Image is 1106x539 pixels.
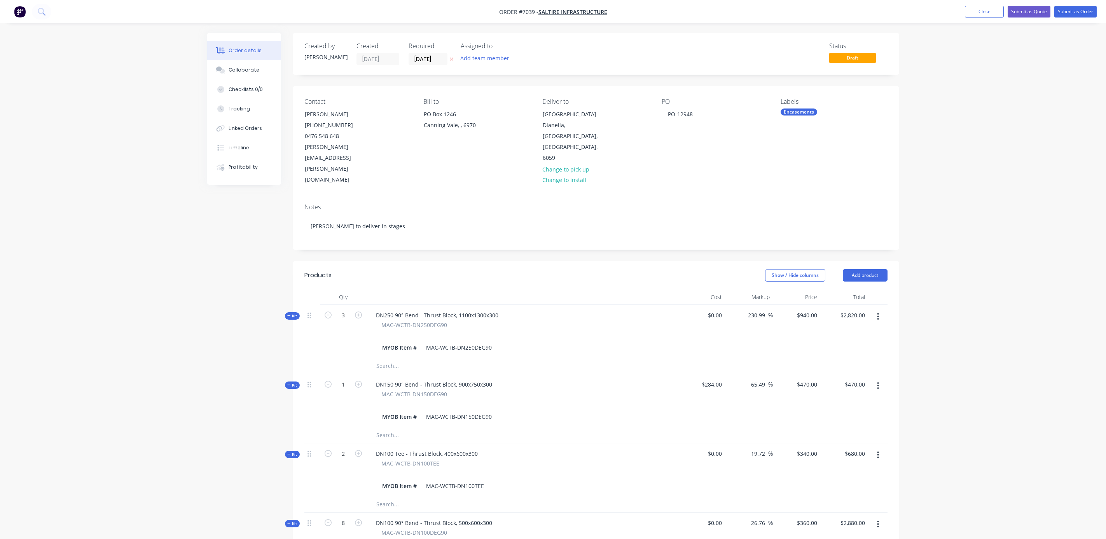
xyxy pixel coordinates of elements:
div: MAC-WCTB-DN100TEE [423,480,487,492]
div: Timeline [229,144,249,151]
div: Notes [304,203,888,211]
button: Submit as Order [1054,6,1097,17]
div: Order details [229,47,262,54]
div: Created by [304,42,347,50]
a: Saltire Infrastructure [538,8,607,16]
div: DN250 90° Bend - Thrust Block, 1100x1300x300 [370,310,505,321]
button: Add team member [456,53,513,63]
span: Kit [287,451,297,457]
div: Collaborate [229,66,259,73]
button: Kit [285,381,300,389]
button: Profitability [207,157,281,177]
span: % [768,518,773,527]
div: Status [829,42,888,50]
button: Add team member [461,53,514,63]
span: $284.00 [681,380,722,388]
span: Kit [287,313,297,319]
div: Bill to [423,98,530,105]
div: Labels [781,98,887,105]
div: PO-12948 [662,108,699,120]
div: MYOB Item # [379,411,420,422]
span: MAC-WCTB-DN100DEG90 [381,528,447,537]
span: Order #7039 - [499,8,538,16]
input: Search... [376,358,531,374]
div: Checklists 0/0 [229,86,263,93]
span: % [768,311,773,320]
div: Tracking [229,105,250,112]
button: Change to pick up [538,164,593,174]
input: Search... [376,497,531,512]
button: Kit [285,451,300,458]
button: Close [965,6,1004,17]
button: Show / Hide columns [765,269,825,282]
div: Profitability [229,164,258,171]
button: Kit [285,312,300,320]
div: Linked Orders [229,125,262,132]
div: Canning Vale, , 6970 [424,120,488,131]
div: Total [820,289,868,305]
div: [GEOGRAPHIC_DATA] [543,109,607,120]
div: PO Box 1246 [424,109,488,120]
div: Contact [304,98,411,105]
span: MAC-WCTB-DN250DEG90 [381,321,447,329]
button: Checklists 0/0 [207,80,281,99]
input: Search... [376,427,531,443]
div: [PERSON_NAME] to deliver in stages [304,214,888,238]
div: [PHONE_NUMBER] [305,120,369,131]
div: Assigned to [461,42,538,50]
div: [PERSON_NAME][PHONE_NUMBER]0476 548 648[PERSON_NAME][EMAIL_ADDRESS][PERSON_NAME][DOMAIN_NAME] [298,108,376,185]
button: Submit as Quote [1008,6,1050,17]
span: $0.00 [681,450,722,458]
div: Qty [320,289,367,305]
div: 0476 548 648 [305,131,369,142]
div: PO Box 1246Canning Vale, , 6970 [417,108,495,133]
div: Cost [678,289,725,305]
div: [PERSON_NAME] [305,109,369,120]
div: PO [662,98,768,105]
div: DN100 Tee - Thrust Block, 400x600x300 [370,448,484,459]
div: Encasements [781,108,817,115]
div: [PERSON_NAME] [304,53,347,61]
span: Kit [287,521,297,527]
span: $0.00 [681,311,722,319]
div: [GEOGRAPHIC_DATA]Dianella, [GEOGRAPHIC_DATA], [GEOGRAPHIC_DATA], 6059 [536,108,614,164]
div: Required [409,42,451,50]
span: % [768,380,773,389]
div: MYOB Item # [379,342,420,353]
div: MYOB Item # [379,480,420,492]
div: Price [773,289,821,305]
span: Draft [829,53,876,63]
div: DN100 90° Bend - Thrust Block, 500x600x300 [370,517,498,528]
button: Order details [207,41,281,60]
button: Kit [285,520,300,527]
span: % [768,449,773,458]
div: DN150 90° Bend - Thrust Block, 900x750x300 [370,379,498,390]
button: Tracking [207,99,281,119]
div: Created [356,42,399,50]
div: [PERSON_NAME][EMAIL_ADDRESS][PERSON_NAME][DOMAIN_NAME] [305,142,369,185]
div: Products [304,271,332,280]
span: Kit [287,382,297,388]
button: Add product [843,269,888,282]
span: MAC-WCTB-DN150DEG90 [381,390,447,398]
button: Change to install [538,175,590,185]
div: Markup [725,289,773,305]
span: MAC-WCTB-DN100TEE [381,459,439,467]
div: MAC-WCTB-DN150DEG90 [423,411,495,422]
button: Linked Orders [207,119,281,138]
div: Deliver to [542,98,649,105]
span: $0.00 [681,519,722,527]
button: Collaborate [207,60,281,80]
button: Timeline [207,138,281,157]
div: MAC-WCTB-DN250DEG90 [423,342,495,353]
img: Factory [14,6,26,17]
div: Dianella, [GEOGRAPHIC_DATA], [GEOGRAPHIC_DATA], 6059 [543,120,607,163]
